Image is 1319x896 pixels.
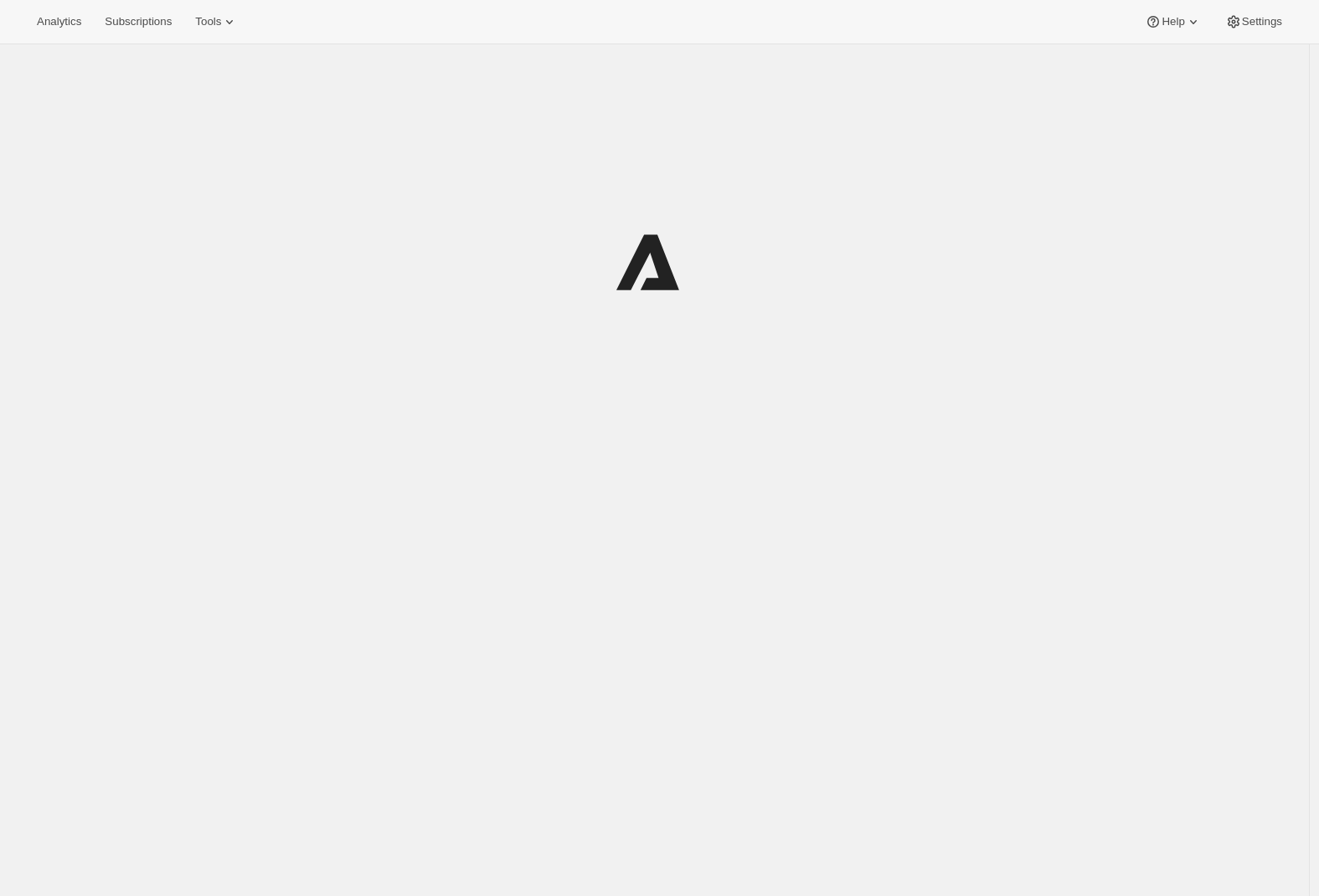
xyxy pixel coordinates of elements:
span: Settings [1242,15,1282,28]
span: Tools [195,15,221,28]
button: Settings [1215,10,1292,33]
button: Tools [185,10,248,33]
button: Analytics [27,10,91,33]
button: Subscriptions [95,10,182,33]
span: Help [1162,15,1184,28]
span: Analytics [37,15,81,28]
button: Help [1135,10,1211,33]
span: Subscriptions [105,15,172,28]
